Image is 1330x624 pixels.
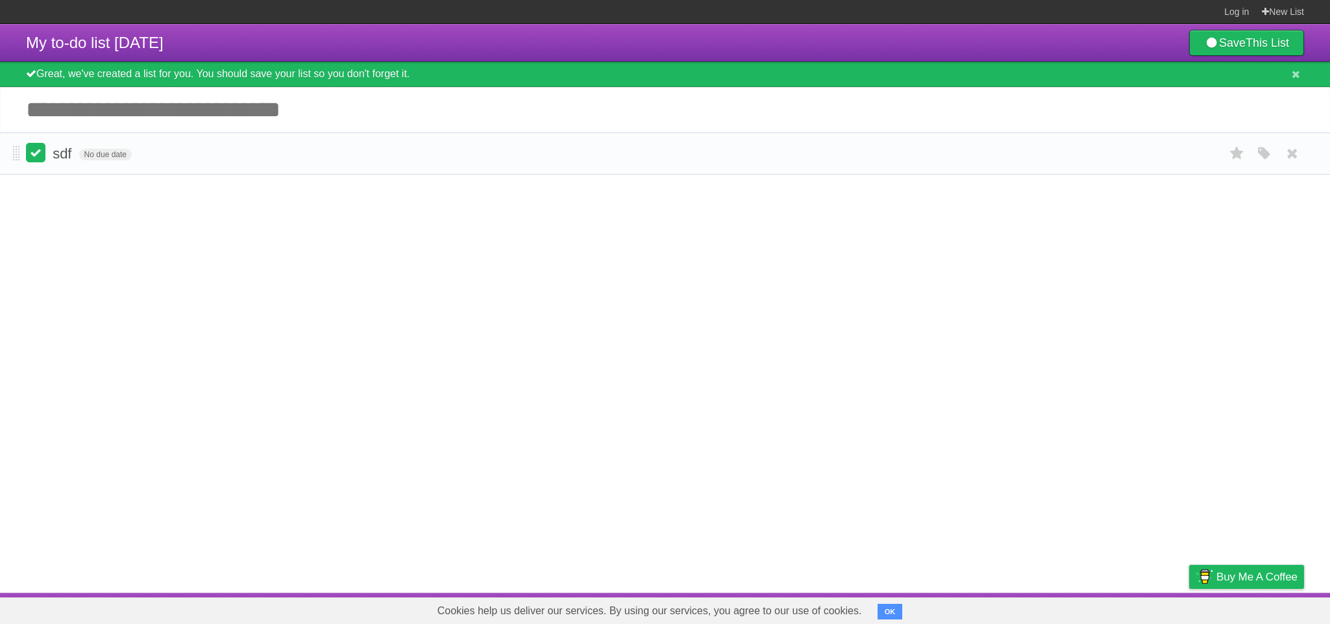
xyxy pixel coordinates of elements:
[1172,596,1206,621] a: Privacy
[1196,566,1213,588] img: Buy me a coffee
[1222,596,1304,621] a: Suggest a feature
[1225,143,1250,164] label: Star task
[26,143,45,162] label: Done
[79,149,132,160] span: No due date
[1246,36,1289,49] b: This List
[1128,596,1157,621] a: Terms
[26,34,164,51] span: My to-do list [DATE]
[1189,30,1304,56] a: SaveThis List
[878,604,903,619] button: OK
[1016,596,1044,621] a: About
[1059,596,1112,621] a: Developers
[1189,565,1304,589] a: Buy me a coffee
[425,598,875,624] span: Cookies help us deliver our services. By using our services, you agree to our use of cookies.
[1216,566,1298,588] span: Buy me a coffee
[53,145,75,162] span: sdf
